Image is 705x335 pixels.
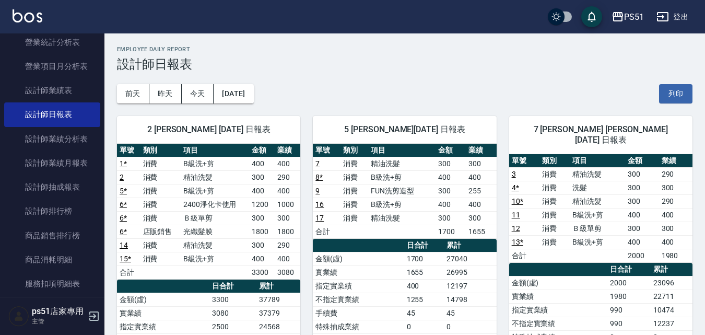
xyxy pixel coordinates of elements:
button: 登出 [652,7,692,27]
td: 1200 [249,198,275,211]
td: 消費 [340,198,368,211]
td: 1655 [404,265,444,279]
td: B級洗+剪 [181,184,249,198]
td: B級洗+剪 [570,235,625,249]
td: 290 [275,170,300,184]
td: 2000 [625,249,659,262]
td: 45 [444,306,496,320]
td: 合計 [509,249,539,262]
td: 400 [249,184,275,198]
td: 300 [249,170,275,184]
td: 實業績 [509,290,607,303]
td: 400 [275,252,300,265]
a: 設計師業績分析表 [4,127,100,151]
td: 290 [659,167,692,181]
td: 消費 [340,184,368,198]
td: 400 [436,198,466,211]
td: FUN洗剪造型 [368,184,436,198]
td: B級洗+剪 [368,170,436,184]
td: 精油洗髮 [570,167,625,181]
td: 300 [625,194,659,208]
img: Logo [13,9,42,22]
td: 3080 [209,306,256,320]
td: 300 [466,157,496,170]
td: 不指定實業績 [509,317,607,330]
a: 商品銷售排行榜 [4,224,100,248]
td: 指定實業績 [313,279,404,293]
td: 12197 [444,279,496,293]
td: 400 [436,170,466,184]
th: 日合計 [607,263,651,276]
table: a dense table [313,144,496,239]
a: 17 [315,214,324,222]
td: 消費 [539,167,570,181]
td: 3300 [209,293,256,306]
td: 實業績 [117,306,209,320]
h2: Employee Daily Report [117,46,692,53]
td: 290 [275,238,300,252]
td: 精油洗髮 [368,157,436,170]
td: 12237 [651,317,692,330]
td: 合計 [117,265,140,279]
td: 指定實業績 [509,303,607,317]
th: 項目 [181,144,249,157]
td: 2400淨化卡使用 [181,198,249,211]
td: 37789 [256,293,300,306]
td: 1700 [436,225,466,238]
td: 金額(虛) [313,252,404,265]
td: 1800 [275,225,300,238]
td: 37379 [256,306,300,320]
td: 消費 [340,157,368,170]
th: 類別 [140,144,181,157]
th: 類別 [340,144,368,157]
td: B級洗+剪 [570,208,625,222]
td: 消費 [140,198,181,211]
td: Ｂ級單剪 [181,211,249,225]
th: 金額 [625,154,659,168]
table: a dense table [509,154,692,263]
a: 設計師業績月報表 [4,151,100,175]
td: 2500 [209,320,256,333]
th: 金額 [436,144,466,157]
span: 7 [PERSON_NAME] [PERSON_NAME][DATE] 日報表 [522,124,680,145]
td: 300 [249,211,275,225]
td: 300 [466,211,496,225]
button: 今天 [182,84,214,103]
img: Person [8,306,29,327]
td: 300 [436,157,466,170]
td: 2000 [607,276,651,290]
td: 22711 [651,290,692,303]
td: 300 [436,211,466,225]
th: 日合計 [404,239,444,252]
td: 1800 [249,225,275,238]
a: 營業統計分析表 [4,30,100,54]
th: 類別 [539,154,570,168]
td: 14798 [444,293,496,306]
td: 0 [444,320,496,333]
td: 45 [404,306,444,320]
td: 洗髮 [570,181,625,194]
td: 1655 [466,225,496,238]
td: 消費 [539,222,570,235]
a: 16 [315,200,324,209]
td: 400 [275,184,300,198]
a: 11 [512,211,520,219]
th: 累計 [444,239,496,252]
a: 設計師日報表 [4,102,100,126]
th: 業績 [659,154,692,168]
td: 金額(虛) [117,293,209,306]
span: 2 [PERSON_NAME] [DATE] 日報表 [130,124,288,135]
td: 300 [249,238,275,252]
a: 7 [315,159,320,168]
th: 累計 [256,280,300,293]
td: 精油洗髮 [181,238,249,252]
td: 300 [625,222,659,235]
a: 設計師排行榜 [4,199,100,223]
td: 3300 [249,265,275,279]
button: 昨天 [149,84,182,103]
td: B級洗+剪 [368,198,436,211]
a: 服務扣項明細表 [4,272,100,296]
td: 消費 [539,194,570,208]
table: a dense table [117,144,300,280]
td: 400 [466,198,496,211]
